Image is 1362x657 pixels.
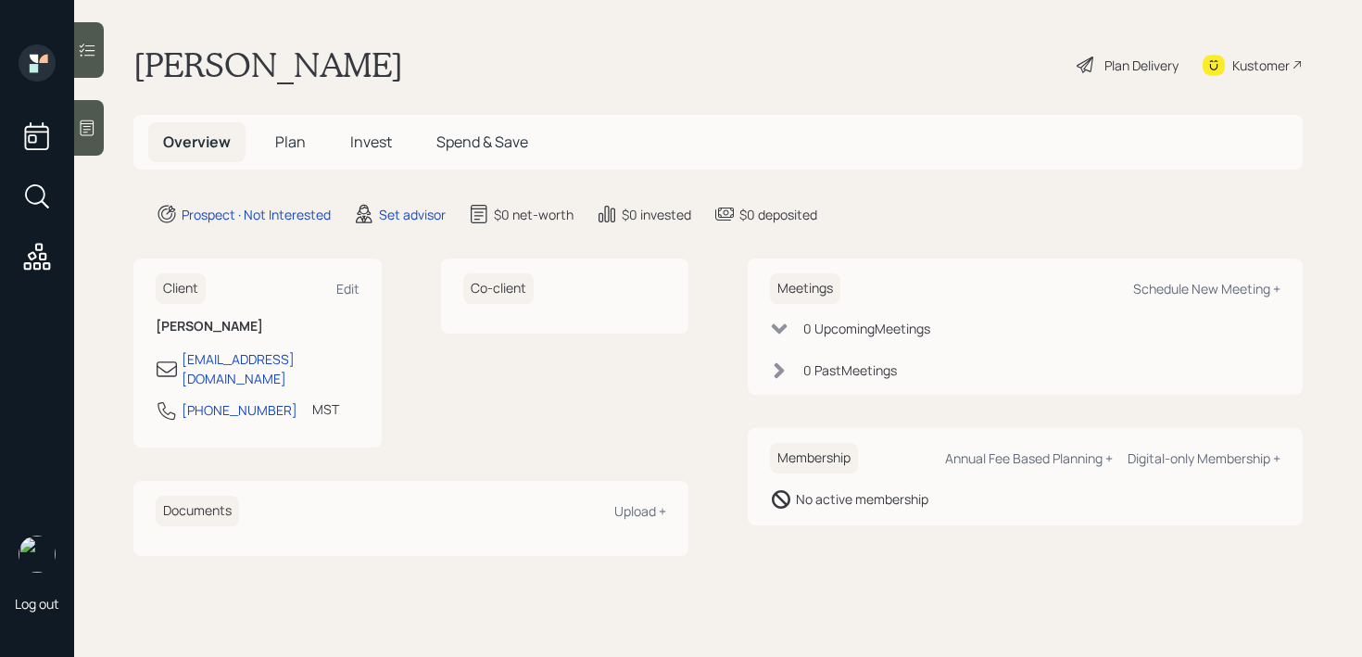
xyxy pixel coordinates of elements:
div: MST [312,399,339,419]
span: Spend & Save [436,132,528,152]
div: Plan Delivery [1104,56,1179,75]
h6: Client [156,273,206,304]
div: Digital-only Membership + [1128,449,1280,467]
div: Kustomer [1232,56,1290,75]
h1: [PERSON_NAME] [133,44,403,85]
h6: Documents [156,496,239,526]
h6: Meetings [770,273,840,304]
div: Prospect · Not Interested [182,205,331,224]
div: Annual Fee Based Planning + [945,449,1113,467]
div: Edit [336,280,359,297]
span: Overview [163,132,231,152]
div: Schedule New Meeting + [1133,280,1280,297]
div: Upload + [614,502,666,520]
div: 0 Past Meeting s [803,360,897,380]
div: 0 Upcoming Meeting s [803,319,930,338]
span: Invest [350,132,392,152]
img: retirable_logo.png [19,536,56,573]
div: $0 invested [622,205,691,224]
div: $0 deposited [739,205,817,224]
span: Plan [275,132,306,152]
div: $0 net-worth [494,205,574,224]
div: No active membership [796,489,928,509]
h6: [PERSON_NAME] [156,319,359,335]
div: [EMAIL_ADDRESS][DOMAIN_NAME] [182,349,359,388]
div: Log out [15,595,59,613]
h6: Co-client [463,273,534,304]
div: [PHONE_NUMBER] [182,400,297,420]
h6: Membership [770,443,858,474]
div: Set advisor [379,205,446,224]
